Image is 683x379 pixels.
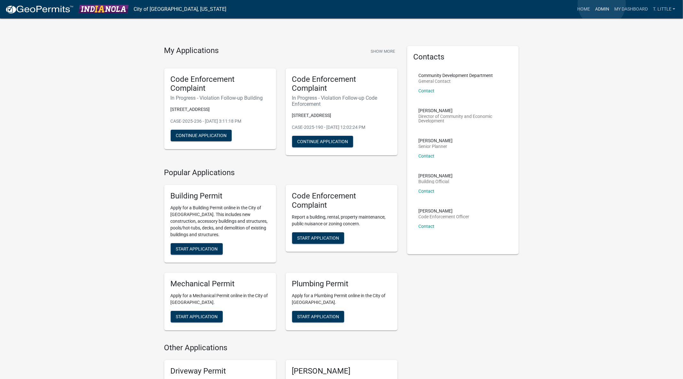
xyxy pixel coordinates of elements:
[419,88,435,93] a: Contact
[292,136,353,147] button: Continue Application
[134,4,226,15] a: City of [GEOGRAPHIC_DATA], [US_STATE]
[171,279,270,289] h5: Mechanical Permit
[612,3,650,15] a: My Dashboard
[164,46,219,56] h4: My Applications
[297,235,339,240] span: Start Application
[414,52,513,62] h5: Contacts
[292,311,344,322] button: Start Application
[292,112,391,119] p: [STREET_ADDRESS]
[419,179,453,184] p: Building Official
[292,191,391,210] h5: Code Enforcement Complaint
[164,343,398,352] h4: Other Applications
[419,144,453,149] p: Senior Planner
[176,246,218,251] span: Start Application
[297,314,339,319] span: Start Application
[171,106,270,113] p: [STREET_ADDRESS]
[419,224,435,229] a: Contact
[79,5,128,13] img: City of Indianola, Iowa
[171,243,223,255] button: Start Application
[368,46,398,57] button: Show More
[171,191,270,201] h5: Building Permit
[419,138,453,143] p: [PERSON_NAME]
[593,3,612,15] a: Admin
[171,95,270,101] h6: In Progress - Violation Follow-up Building
[171,311,223,322] button: Start Application
[650,3,678,15] a: T. Little
[171,205,270,238] p: Apply for a Building Permit online in the City of [GEOGRAPHIC_DATA]. This includes new constructi...
[292,124,391,131] p: CASE-2025-190 - [DATE] 12:02:24 PM
[419,209,470,213] p: [PERSON_NAME]
[419,79,493,83] p: General Contact
[419,108,508,113] p: [PERSON_NAME]
[419,189,435,194] a: Contact
[292,232,344,244] button: Start Application
[171,130,232,141] button: Continue Application
[292,292,391,306] p: Apply for a Plumbing Permit online in the City of [GEOGRAPHIC_DATA].
[292,214,391,227] p: Report a building, rental, property maintenance, public nuisance or zoning concern.
[292,367,391,376] h5: [PERSON_NAME]
[419,153,435,159] a: Contact
[292,95,391,107] h6: In Progress - Violation Follow-up Code Enforcement
[419,114,508,123] p: Director of Community and Economic Development
[292,279,391,289] h5: Plumbing Permit
[171,75,270,93] h5: Code Enforcement Complaint
[164,168,398,177] h4: Popular Applications
[171,292,270,306] p: Apply for a Mechanical Permit online in the City of [GEOGRAPHIC_DATA].
[419,174,453,178] p: [PERSON_NAME]
[171,118,270,125] p: CASE-2025-236 - [DATE] 3:11:18 PM
[171,367,270,376] h5: Driveway Permit
[419,73,493,78] p: Community Development Department
[575,3,593,15] a: Home
[176,314,218,319] span: Start Application
[419,214,470,219] p: Code Enforcement Officer
[292,75,391,93] h5: Code Enforcement Complaint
